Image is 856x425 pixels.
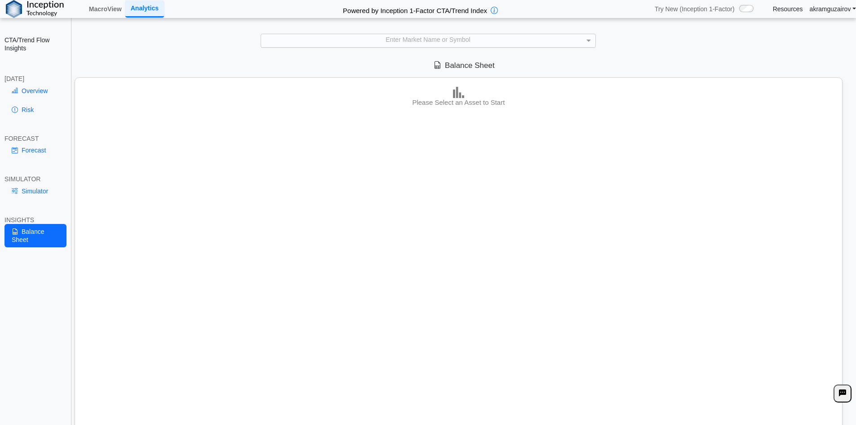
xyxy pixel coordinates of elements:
a: Simulator [4,183,67,199]
a: Balance Sheet [4,224,67,247]
h2: Powered by Inception 1-Factor CTA/Trend Index [339,3,491,15]
div: SIMULATOR [4,175,67,183]
a: Risk [4,102,67,117]
div: FORECAST [4,134,67,143]
span: Try New (Inception 1-Factor) [655,5,735,13]
a: MacroView [85,1,125,17]
div: Enter Market Name or Symbol [261,34,595,47]
a: Analytics [125,0,164,17]
span: Balance Sheet [434,61,495,70]
a: Overview [4,83,67,98]
img: bar-chart.png [453,87,464,98]
div: INSIGHTS [4,216,67,224]
a: Forecast [4,143,67,158]
h2: CTA/Trend Flow Insights [4,36,67,52]
a: Resources [773,5,803,13]
h3: Please Select an Asset to Start [79,98,838,107]
div: [DATE] [4,75,67,83]
a: akramguzairov [810,5,856,13]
